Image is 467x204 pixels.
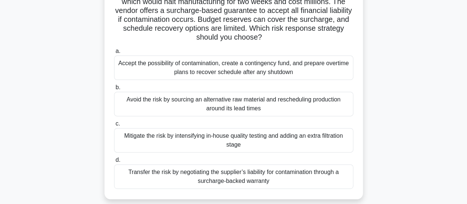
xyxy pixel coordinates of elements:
[116,48,120,54] span: a.
[114,92,353,116] div: Avoid the risk by sourcing an alternative raw material and rescheduling production around its lea...
[116,84,120,90] span: b.
[114,164,353,189] div: Transfer the risk by negotiating the supplier’s liability for contamination through a surcharge-b...
[116,120,120,127] span: c.
[114,56,353,80] div: Accept the possibility of contamination, create a contingency fund, and prepare overtime plans to...
[114,128,353,153] div: Mitigate the risk by intensifying in-house quality testing and adding an extra filtration stage
[116,157,120,163] span: d.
